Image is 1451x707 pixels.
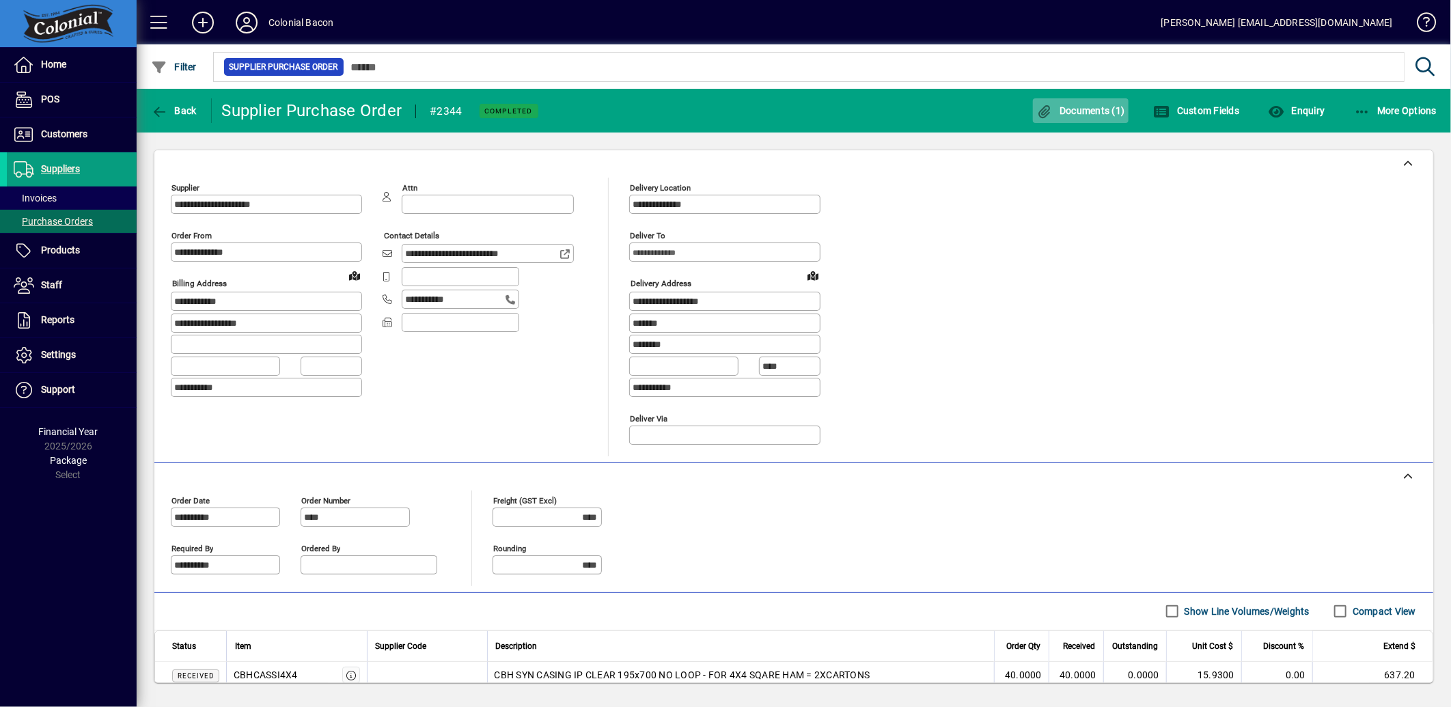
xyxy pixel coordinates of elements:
label: Compact View [1350,605,1416,618]
span: Financial Year [39,426,98,437]
mat-label: Required by [171,543,213,553]
a: Home [7,48,137,82]
span: Unit Cost $ [1192,639,1233,654]
span: Status [172,639,196,654]
div: #2344 [430,100,462,122]
button: Profile [225,10,268,35]
mat-label: Order from [171,231,212,240]
button: Custom Fields [1150,98,1243,123]
a: Knowledge Base [1407,3,1434,47]
a: View on map [344,264,365,286]
button: Enquiry [1265,98,1328,123]
button: Back [148,98,200,123]
span: Customers [41,128,87,139]
td: 40.0000 [1049,662,1103,689]
a: Products [7,234,137,268]
mat-label: Rounding [493,543,526,553]
span: Home [41,59,66,70]
td: 0.00 [1241,662,1312,689]
span: CBH SYN CASING IP CLEAR 195x700 NO LOOP - FOR 4X4 SQARE HAM = 2XCARTONS [495,668,870,682]
mat-label: Deliver via [630,413,667,423]
mat-label: Ordered by [301,543,340,553]
a: Support [7,373,137,407]
td: 15.9300 [1166,662,1241,689]
span: Products [41,245,80,255]
span: Outstanding [1112,639,1158,654]
mat-label: Order number [301,495,350,505]
div: [PERSON_NAME] [EMAIL_ADDRESS][DOMAIN_NAME] [1161,12,1393,33]
a: Reports [7,303,137,337]
mat-label: Order date [171,495,210,505]
button: Filter [148,55,200,79]
span: Custom Fields [1154,105,1240,116]
mat-label: Delivery Location [630,183,691,193]
td: 40.0000 [994,662,1049,689]
mat-label: Freight (GST excl) [493,495,557,505]
a: Invoices [7,186,137,210]
span: Received [178,672,214,680]
span: Support [41,384,75,395]
span: Received [1063,639,1095,654]
span: Package [50,455,87,466]
span: Item [235,639,251,654]
span: Extend $ [1383,639,1415,654]
span: Settings [41,349,76,360]
mat-label: Supplier [171,183,199,193]
span: Order Qty [1006,639,1040,654]
td: 0.0000 [1103,662,1166,689]
mat-label: Attn [402,183,417,193]
span: Suppliers [41,163,80,174]
div: Supplier Purchase Order [222,100,402,122]
span: Supplier Code [376,639,427,654]
button: Add [181,10,225,35]
span: Completed [485,107,533,115]
a: View on map [802,264,824,286]
span: Filter [151,61,197,72]
span: Staff [41,279,62,290]
span: Back [151,105,197,116]
a: Purchase Orders [7,210,137,233]
a: Customers [7,117,137,152]
td: 637.20 [1312,662,1433,689]
span: Invoices [14,193,57,204]
span: Description [496,639,538,654]
span: Documents (1) [1036,105,1125,116]
span: POS [41,94,59,105]
app-page-header-button: Back [137,98,212,123]
span: Supplier Purchase Order [230,60,338,74]
label: Show Line Volumes/Weights [1182,605,1310,618]
a: POS [7,83,137,117]
a: Settings [7,338,137,372]
mat-label: Deliver To [630,231,665,240]
a: Staff [7,268,137,303]
span: More Options [1354,105,1437,116]
span: Purchase Orders [14,216,93,227]
span: Reports [41,314,74,325]
span: Discount % [1263,639,1304,654]
button: Documents (1) [1033,98,1129,123]
span: Enquiry [1268,105,1325,116]
div: Colonial Bacon [268,12,333,33]
div: CBHCASSI4X4 [234,668,298,682]
button: More Options [1351,98,1441,123]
